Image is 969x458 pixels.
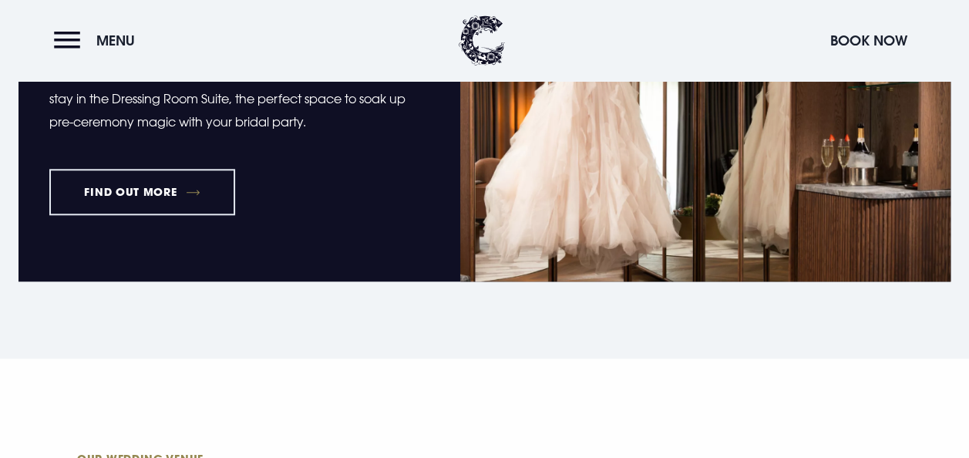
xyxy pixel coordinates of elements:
[96,32,135,49] span: Menu
[459,15,505,66] img: Clandeboye Lodge
[823,24,915,57] button: Book Now
[49,63,429,133] p: Book your wedding before [DATE] for a chance to WIN a luxury stay in the Dressing Room Suite, the...
[49,169,235,215] a: FIND OUT MORE
[54,24,143,57] button: Menu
